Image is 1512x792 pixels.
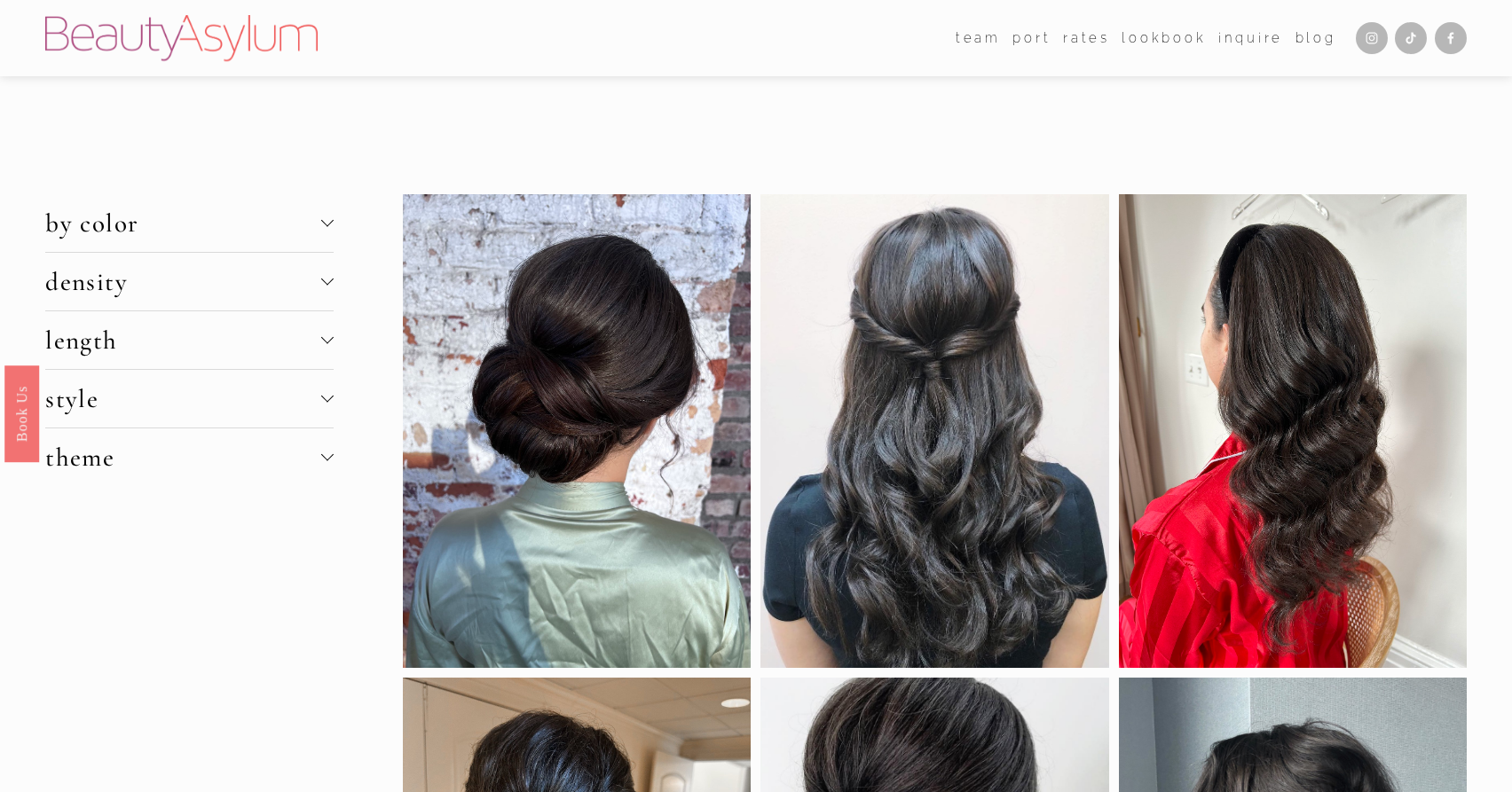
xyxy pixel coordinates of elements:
button: by color [45,194,334,252]
a: Lookbook [1122,25,1206,51]
span: team [956,27,1001,51]
span: style [45,383,321,414]
a: port [1012,25,1051,51]
span: theme [45,442,321,473]
span: by color [45,208,321,239]
span: length [45,325,321,356]
button: density [45,253,334,310]
a: folder dropdown [956,25,1001,51]
a: Instagram [1356,22,1388,54]
a: TikTok [1395,22,1427,54]
span: density [45,266,321,297]
button: theme [45,428,334,486]
a: Inquire [1218,25,1283,51]
button: length [45,311,334,369]
a: Blog [1295,25,1336,51]
a: Facebook [1435,22,1467,54]
a: Book Us [4,365,39,461]
button: style [45,370,334,427]
img: Beauty Asylum | Bridal Hair &amp; Makeup Charlotte &amp; Atlanta [45,15,318,61]
a: Rates [1063,25,1110,51]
